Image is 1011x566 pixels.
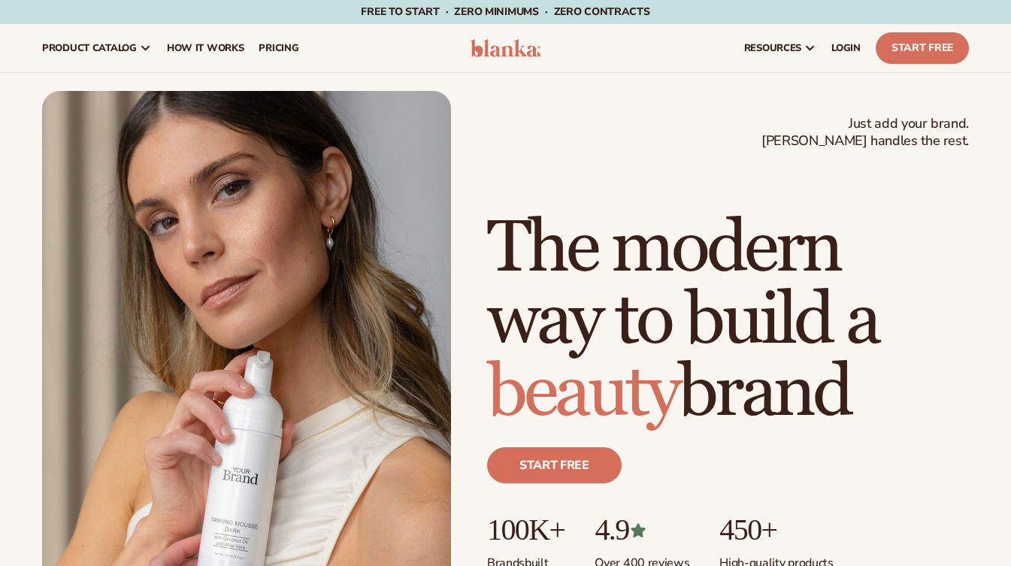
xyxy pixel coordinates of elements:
[744,42,801,54] span: resources
[251,24,306,72] a: pricing
[35,24,159,72] a: product catalog
[487,349,678,437] span: beauty
[471,39,541,57] img: logo
[361,5,649,19] span: Free to start · ZERO minimums · ZERO contracts
[824,24,868,72] a: LOGIN
[831,42,861,54] span: LOGIN
[737,24,824,72] a: resources
[259,42,298,54] span: pricing
[876,32,969,64] a: Start Free
[719,513,833,546] p: 450+
[487,213,969,429] h1: The modern way to build a brand
[167,42,244,54] span: How It Works
[42,42,137,54] span: product catalog
[595,513,689,546] p: 4.9
[761,115,969,150] span: Just add your brand. [PERSON_NAME] handles the rest.
[159,24,252,72] a: How It Works
[487,447,622,483] a: Start free
[487,513,565,546] p: 100K+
